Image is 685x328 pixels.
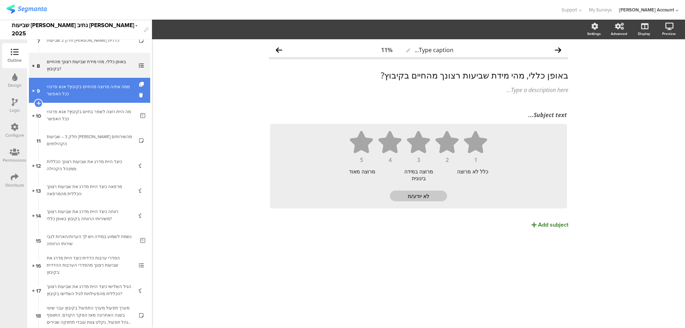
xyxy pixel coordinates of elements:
div: Add subject [538,221,568,229]
div: כיצד היית מדרג את שביעות רצונך הכללית ממנהל הקהילה: [47,158,132,172]
div: 4 [377,157,402,163]
div: הסדרי ערבות הדדית כיצד היית מדרג את שביעות רצונך מהסדרי הערבות ההדדית בקיבוץ: [47,254,132,276]
span: 15 [36,236,41,244]
a: 18 מערך תפעול מערך התפעול בקיבוץ עבר שינוי בשנה האחרונה מאז הסקר הקודם: התווסף מנהל תפעול, נקלט צ... [29,303,150,328]
a: 10 מה היית רוצה לשפר בחיים בקיבוץ? אנא פרט/י ככל האפשר [29,103,150,128]
a: 7 חלק 2 שביעות [PERSON_NAME] כללית [29,28,150,53]
span: 9 [37,86,40,94]
div: מה היית רוצה לשפר בחיים בקיבוץ? אנא פרט/י ככל האפשר [47,108,135,122]
a: 11 חלק 3 – שביעות [PERSON_NAME] מהשירותים הקהילתיים [29,128,150,153]
div: 11% [381,46,392,54]
a: 9 ממה את/ה מרוצה מהחיים בקיבוץ? אנא פרט/י ככל האפשר [29,78,150,103]
div: מרוצה במידה בינונית [398,168,440,182]
div: 3 [406,157,431,163]
span: 14 [36,211,41,219]
div: Preview [662,31,676,36]
div: Design [8,82,21,89]
a: 12 כיצד היית מדרג את שביעות רצונך הכללית ממנהל הקהילה: [29,153,150,178]
div: Type a description here... [269,86,568,94]
div: Advanced [611,31,627,36]
span: 11 [36,136,41,144]
div: Distribute [5,182,24,188]
a: 17 הגיל השלישי כיצד היית מדרג את שביעות רצונך הכללית מהפעילויות לגיל השלישי בקיבוץ? [29,278,150,303]
span: 18 [36,311,41,319]
div: כלל לא מרוצה [446,168,488,182]
a: 14 רווחה כיצד היית מדרג את שביעות רצונך משירותי הרווחה בקיבוץ באופן כללי? [29,203,150,228]
span: 16 [36,261,41,269]
div: Permissions [3,157,26,163]
a: 13 מרפאה כיצד היית מדרג את שביעות רצונך הכללית מהמרפאה: [29,178,150,203]
div: 2 [435,157,460,163]
div: מרוצה מאוד [349,168,391,182]
div: Display [638,31,650,36]
div: Subject text... [270,111,567,119]
div: 5 [349,157,374,163]
a: 16 הסדרי ערבות הדדית כיצד היית מדרג את שביעות רצונך מהסדרי הערבות ההדדית בקיבוץ: [29,253,150,278]
span: 12 [36,161,41,169]
i: Duplicate [139,82,145,87]
div: חלק 3 – שביעות רצון מהשירותים הקהילתיים [47,133,132,147]
span: 13 [36,186,41,194]
div: שביעות [PERSON_NAME] נתיב [PERSON_NAME] - 2025 [12,20,141,39]
span: 8 [37,61,40,69]
div: Logic [10,107,20,113]
span: 10 [36,111,41,119]
div: חלק 2 שביעות רצון כללית [47,37,132,44]
p: באופן כללי, מהי מידת שביעות רצונך מהחיים בקיבוץ? [269,70,568,81]
div: Settings [587,31,601,36]
div: באופן כללי, מהי מידת שביעות רצונך מהחיים בקיבוץ? [47,58,132,72]
span: Type caption... [415,46,453,54]
div: נשמח לשמוע במידה ויש לך הערות/הארות לגבי שירותי הרווחה [47,233,135,247]
div: Configure [5,132,24,138]
button: Add subject [532,221,568,229]
div: ממה את/ה מרוצה מהחיים בקיבוץ? אנא פרט/י ככל האפשר [47,83,135,97]
i: Delete [139,92,145,99]
div: Outline [7,57,22,64]
a: 15 נשמח לשמוע במידה ויש לך הערות/הארות לגבי שירותי הרווחה [29,228,150,253]
div: [PERSON_NAME] Account [619,6,674,13]
span: 17 [36,286,41,294]
img: segmanta logo [6,5,47,14]
a: 8 באופן כללי, מהי מידת שביעות רצונך מהחיים בקיבוץ? [29,53,150,78]
div: מערך תפעול מערך התפעול בקיבוץ עבר שינוי בשנה האחרונה מאז הסקר הקודם: התווסף מנהל תפעול, נקלט צוות... [47,304,132,326]
span: Support [562,6,577,13]
div: מרפאה כיצד היית מדרג את שביעות רצונך הכללית מהמרפאה: [47,183,132,197]
div: רווחה כיצד היית מדרג את שביעות רצונך משירותי הרווחה בקיבוץ באופן כללי? [47,208,132,222]
div: 1 [463,157,488,163]
span: 7 [37,36,40,44]
div: הגיל השלישי כיצד היית מדרג את שביעות רצונך הכללית מהפעילויות לגיל השלישי בקיבוץ? [47,283,132,297]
